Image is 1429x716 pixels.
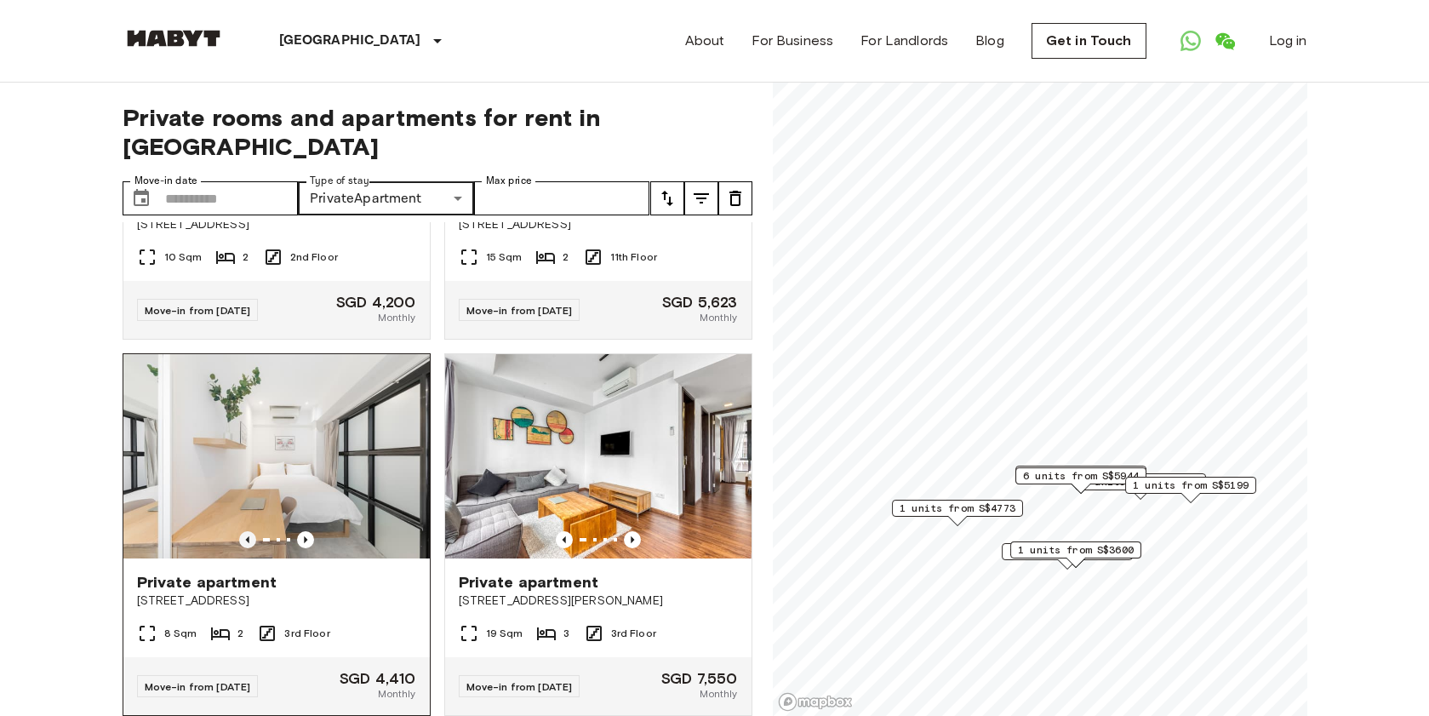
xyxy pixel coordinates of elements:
span: SGD 4,410 [340,671,415,686]
span: 3 [563,626,569,641]
a: Open WhatsApp [1174,24,1208,58]
span: 10 Sqm [164,249,203,265]
span: Move-in from [DATE] [466,680,573,693]
span: Monthly [378,310,415,325]
span: 1 units from S$4410 [1009,544,1125,559]
span: [STREET_ADDRESS] [459,216,738,233]
span: SGD 5,623 [662,295,737,310]
img: Marketing picture of unit SG-01-059-002-01 [123,354,430,558]
button: tune [684,181,718,215]
span: Monthly [378,686,415,702]
div: Map marker [892,500,1023,526]
span: Private apartment [459,572,599,593]
button: tune [718,181,752,215]
span: 2nd Floor [290,249,338,265]
span: Move-in from [DATE] [466,304,573,317]
span: 1 units from S$3600 [1018,542,1134,558]
a: For Landlords [860,31,948,51]
span: 1 units from S$5623 [1023,467,1139,482]
span: Move-in from [DATE] [145,680,251,693]
a: Get in Touch [1032,23,1146,59]
a: For Business [752,31,833,51]
div: Map marker [1075,473,1206,500]
div: Map marker [1002,543,1133,570]
span: 2 [243,249,249,265]
span: 15 Sqm [486,249,523,265]
span: 2 [237,626,243,641]
div: Map marker [1015,466,1146,492]
button: Choose date [124,181,158,215]
span: Monthly [700,686,737,702]
span: 8 Sqm [164,626,197,641]
label: Max price [486,174,532,188]
div: Map marker [1015,467,1146,494]
label: Move-in date [134,174,197,188]
a: Blog [975,31,1004,51]
div: Map marker [1125,477,1256,503]
button: Previous image [239,531,256,548]
a: Marketing picture of unit SG-01-059-002-01Previous imagePrevious imagePrivate apartment[STREET_AD... [123,353,431,716]
span: 2 [563,249,569,265]
span: 6 units from S$5944 [1023,468,1139,484]
span: [STREET_ADDRESS] [137,593,416,610]
span: [STREET_ADDRESS][PERSON_NAME] [459,593,738,610]
span: 3rd Floor [284,626,329,641]
img: Marketing picture of unit SG-01-002-003-01 [445,354,752,558]
span: Move-in from [DATE] [145,304,251,317]
span: SGD 4,200 [336,295,415,310]
img: Habyt [123,30,225,47]
span: Private apartment [137,572,277,593]
span: 1 units from S$5199 [1133,478,1249,493]
button: Previous image [624,531,641,548]
span: SGD 7,550 [661,671,737,686]
a: About [685,31,725,51]
div: PrivateApartment [298,181,474,215]
span: 11th Floor [610,249,658,265]
span: [STREET_ADDRESS] [137,216,416,233]
button: Previous image [297,531,314,548]
span: Monthly [700,310,737,325]
span: 1 units from S$4841 [1083,474,1198,490]
p: [GEOGRAPHIC_DATA] [279,31,421,51]
a: Open WeChat [1208,24,1242,58]
span: 1 units from S$4773 [900,501,1015,516]
a: Mapbox logo [778,692,853,712]
a: Marketing picture of unit SG-01-002-003-01Previous imagePrevious imagePrivate apartment[STREET_AD... [444,353,752,716]
span: Private rooms and apartments for rent in [GEOGRAPHIC_DATA] [123,103,752,161]
label: Type of stay [310,174,369,188]
button: Previous image [556,531,573,548]
span: 3rd Floor [611,626,656,641]
a: Log in [1269,31,1307,51]
span: 19 Sqm [486,626,523,641]
button: tune [650,181,684,215]
div: Map marker [1010,541,1141,568]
